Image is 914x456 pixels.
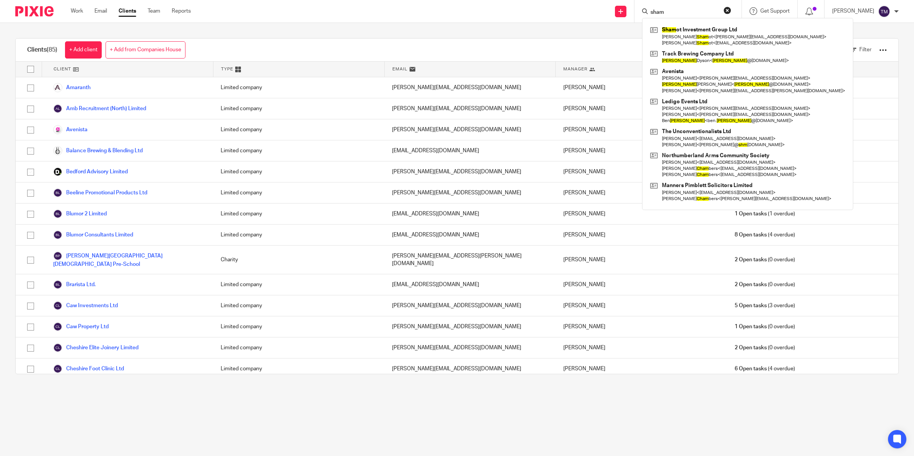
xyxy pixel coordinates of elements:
button: Clear [724,7,731,14]
img: Logo.png [53,83,62,92]
img: Logo.png [53,146,62,155]
span: (4 overdue) [735,231,795,239]
div: [PERSON_NAME] [556,119,727,140]
span: Email [392,66,408,72]
div: Charity [213,246,384,274]
div: [PERSON_NAME] [556,358,727,379]
a: Brarista Ltd. [53,280,96,289]
div: [PERSON_NAME] [556,182,727,203]
a: Avenista [53,125,88,134]
p: [PERSON_NAME] [832,7,874,15]
a: Email [94,7,107,15]
span: Manager [563,66,587,72]
input: Select all [23,62,38,77]
div: Limited company [213,119,384,140]
span: (0 overdue) [735,323,795,331]
img: svg%3E [53,301,62,310]
span: 1 Open tasks [735,210,767,218]
img: svg%3E [878,5,890,18]
img: svg%3E [53,209,62,218]
a: Cheshire Elite Joinery Limited [53,343,138,352]
img: svg%3E [53,364,62,373]
span: 8 Open tasks [735,231,767,239]
div: [PERSON_NAME] [556,161,727,182]
div: Limited company [213,182,384,203]
div: [PERSON_NAME][EMAIL_ADDRESS][DOMAIN_NAME] [384,295,556,316]
a: Blumor Consultants Limited [53,230,133,239]
a: Balance Brewing & Blending Ltd [53,146,143,155]
div: [EMAIL_ADDRESS][DOMAIN_NAME] [384,140,556,161]
span: (0 overdue) [735,256,795,264]
div: [PERSON_NAME][EMAIL_ADDRESS][DOMAIN_NAME] [384,337,556,358]
a: Beeline Promotional Products Ltd [53,188,147,197]
img: svg%3E [53,188,62,197]
span: (4 overdue) [735,365,795,373]
div: Limited company [213,337,384,358]
div: Limited company [213,204,384,224]
a: Clients [119,7,136,15]
img: svg%3E [53,280,62,289]
img: svg%3E [53,343,62,352]
a: + Add client [65,41,102,59]
span: 2 Open tasks [735,256,767,264]
div: [PERSON_NAME] [556,204,727,224]
div: [PERSON_NAME][EMAIL_ADDRESS][PERSON_NAME][DOMAIN_NAME] [384,246,556,274]
div: [EMAIL_ADDRESS][DOMAIN_NAME] [384,274,556,295]
div: Limited company [213,225,384,245]
div: [PERSON_NAME] [556,246,727,274]
span: 6 Open tasks [735,365,767,373]
div: Limited company [213,295,384,316]
div: [EMAIL_ADDRESS][DOMAIN_NAME] [384,204,556,224]
a: Team [148,7,160,15]
span: Get Support [760,8,790,14]
a: Work [71,7,83,15]
span: (3 overdue) [735,302,795,309]
img: svg%3E [53,230,62,239]
img: svg%3E [53,322,62,331]
div: [PERSON_NAME] [556,316,727,337]
span: (0 overdue) [735,281,795,288]
span: 2 Open tasks [735,281,767,288]
a: + Add from Companies House [106,41,185,59]
input: Search [650,9,719,16]
img: Pixie [15,6,54,16]
div: [PERSON_NAME] [556,77,727,98]
div: [PERSON_NAME][EMAIL_ADDRESS][DOMAIN_NAME] [384,98,556,119]
a: Cheshire Foot Clinic Ltd [53,364,124,373]
span: 2 Open tasks [735,344,767,352]
div: Limited company [213,140,384,161]
a: Blumor 2 Limited [53,209,107,218]
div: [PERSON_NAME][EMAIL_ADDRESS][DOMAIN_NAME] [384,182,556,203]
span: (1 overdue) [735,210,795,218]
span: Client [54,66,71,72]
div: [PERSON_NAME] [556,225,727,245]
div: [PERSON_NAME][EMAIL_ADDRESS][DOMAIN_NAME] [384,161,556,182]
span: (85) [47,47,57,53]
img: svg%3E [53,104,62,113]
div: Limited company [213,77,384,98]
div: [PERSON_NAME][EMAIL_ADDRESS][DOMAIN_NAME] [384,77,556,98]
div: [PERSON_NAME] [556,295,727,316]
div: Limited company [213,316,384,337]
img: svg%3E [53,251,62,261]
div: Limited company [213,98,384,119]
div: Limited company [213,358,384,379]
div: [PERSON_NAME] [556,274,727,295]
div: [PERSON_NAME][EMAIL_ADDRESS][DOMAIN_NAME] [384,119,556,140]
div: [PERSON_NAME] [556,337,727,358]
a: Amaranth [53,83,91,92]
span: 5 Open tasks [735,302,767,309]
div: Limited company [213,274,384,295]
a: [PERSON_NAME][GEOGRAPHIC_DATA][DEMOGRAPHIC_DATA] Pre-School [53,251,205,268]
a: Caw Investments Ltd [53,301,118,310]
img: MicrosoftTeams-image.png [53,125,62,134]
img: Deloitte.jpg [53,167,62,176]
a: Caw Property Ltd [53,322,109,331]
a: Bedford Advisory Limited [53,167,128,176]
a: Amb Recruitment (North) Limited [53,104,146,113]
div: [PERSON_NAME] [556,98,727,119]
a: Reports [172,7,191,15]
div: Limited company [213,161,384,182]
div: [PERSON_NAME][EMAIL_ADDRESS][DOMAIN_NAME] [384,316,556,337]
span: (0 overdue) [735,344,795,352]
